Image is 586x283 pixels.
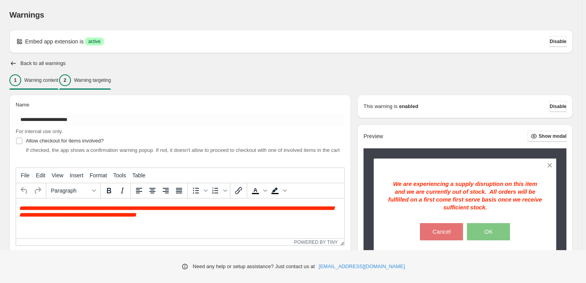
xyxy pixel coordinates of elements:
button: 1Warning content [9,72,58,88]
button: Disable [550,36,566,47]
button: Formats [48,184,99,197]
button: Bold [102,184,116,197]
button: 2Warning targeting [59,72,111,88]
iframe: Rich Text Area [16,198,344,238]
button: Cancel [420,223,463,240]
h2: Back to all warnings [20,60,66,67]
span: Show modal [539,133,566,139]
div: 2 [59,74,71,86]
span: Disable [550,103,566,110]
p: Warning content [24,77,58,83]
div: Resize [338,239,344,245]
span: For internal use only. [16,128,63,134]
button: Align center [146,184,159,197]
div: 1 [9,74,21,86]
span: active [88,38,100,45]
a: Powered by Tiny [294,240,338,245]
div: Background color [268,184,288,197]
span: Tools [113,172,126,178]
span: Table [132,172,145,178]
span: Paragraph [51,187,89,194]
p: Warning targeting [74,77,111,83]
span: Format [90,172,107,178]
p: This warning is [364,103,398,110]
span: File [21,172,30,178]
button: Align right [159,184,172,197]
span: Disable [550,38,566,45]
button: Redo [31,184,44,197]
a: [EMAIL_ADDRESS][DOMAIN_NAME] [319,263,405,270]
span: Edit [36,172,45,178]
span: Name [16,102,29,108]
div: Numbered list [209,184,228,197]
button: Undo [18,184,31,197]
button: Justify [172,184,186,197]
button: Show modal [528,131,566,142]
h2: Preview [364,133,383,140]
button: Align left [132,184,146,197]
span: Insert [70,172,83,178]
span: We are experiencing a supply disruption on this item and we are currently out of stock. All order... [388,181,542,211]
p: Embed app extension is [25,38,83,45]
button: Disable [550,101,566,112]
button: Insert/edit link [232,184,245,197]
strong: enabled [399,103,418,110]
button: OK [467,223,510,240]
button: Italic [116,184,129,197]
span: Allow checkout for items involved? [26,138,104,144]
div: Bullet list [189,184,209,197]
div: Text color [249,184,268,197]
span: View [52,172,63,178]
span: Warnings [9,11,44,19]
span: If checked, the app shows a confirmation warning popup. If not, it doesn't allow to proceed to ch... [26,147,340,153]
